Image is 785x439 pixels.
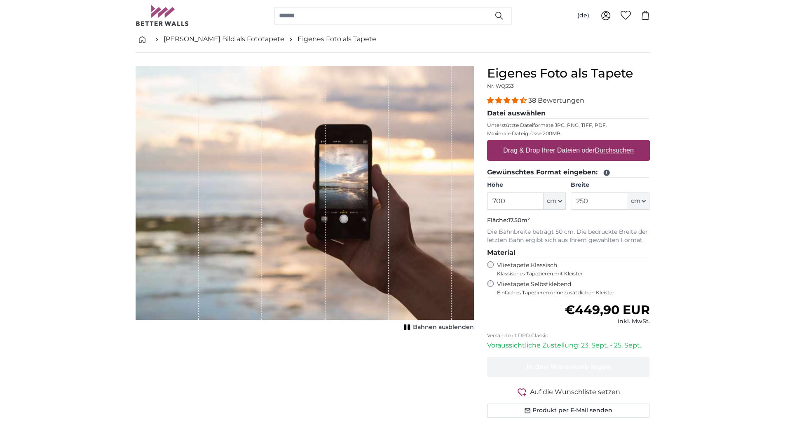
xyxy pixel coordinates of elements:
label: Vliestapete Klassisch [497,261,643,277]
p: Maximale Dateigrösse 200MB. [487,130,650,137]
span: 17.50m² [508,216,530,224]
p: Unterstützte Dateiformate JPG, PNG, TIFF, PDF. [487,122,650,129]
span: cm [547,197,556,205]
div: inkl. MwSt. [565,317,649,326]
span: 4.34 stars [487,96,528,104]
a: [PERSON_NAME] Bild als Fototapete [164,34,284,44]
span: Einfaches Tapezieren ohne zusätzlichen Kleister [497,289,650,296]
legend: Material [487,248,650,258]
nav: breadcrumbs [136,26,650,53]
span: cm [630,197,640,205]
h1: Eigenes Foto als Tapete [487,66,650,81]
div: 1 of 1 [136,66,474,333]
button: cm [627,193,649,210]
button: (de) [571,8,596,23]
span: 38 Bewertungen [528,96,584,104]
button: cm [544,193,566,210]
p: Fläche: [487,216,650,225]
legend: Datei auswählen [487,108,650,119]
label: Drag & Drop Ihrer Dateien oder [500,142,637,159]
p: Voraussichtliche Zustellung: 23. Sept. - 25. Sept. [487,340,650,350]
button: Bahnen ausblenden [401,322,474,333]
span: In den Warenkorb legen [526,363,610,371]
span: Klassisches Tapezieren mit Kleister [497,270,643,277]
img: Betterwalls [136,5,189,26]
span: Auf die Wunschliste setzen [530,387,620,397]
button: In den Warenkorb legen [487,357,650,377]
label: Höhe [487,181,566,189]
p: Versand mit DPD Classic [487,332,650,339]
button: Auf die Wunschliste setzen [487,387,650,397]
label: Breite [571,181,649,189]
span: Nr. WQ553 [487,83,514,89]
span: €449,90 EUR [565,302,649,317]
u: Durchsuchen [595,147,633,154]
button: Produkt per E-Mail senden [487,404,650,418]
span: Bahnen ausblenden [413,323,474,331]
a: Eigenes Foto als Tapete [298,34,376,44]
p: Die Bahnbreite beträgt 50 cm. Die bedruckte Breite der letzten Bahn ergibt sich aus Ihrem gewählt... [487,228,650,244]
legend: Gewünschtes Format eingeben: [487,167,650,178]
label: Vliestapete Selbstklebend [497,280,650,296]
